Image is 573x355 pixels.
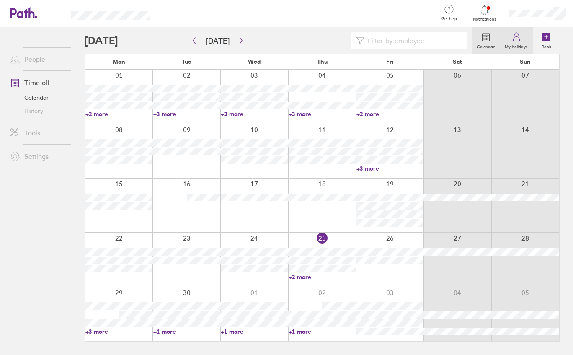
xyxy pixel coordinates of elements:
[289,110,356,118] a: +3 more
[356,165,423,172] a: +3 more
[472,27,500,54] a: Calendar
[289,273,356,281] a: +2 more
[500,27,533,54] a: My holidays
[3,124,71,141] a: Tools
[364,33,462,49] input: Filter by employee
[520,58,531,65] span: Sun
[113,58,125,65] span: Mon
[317,58,328,65] span: Thu
[153,328,220,335] a: +1 more
[221,328,288,335] a: +1 more
[533,27,560,54] a: Book
[472,42,500,49] label: Calendar
[471,17,498,22] span: Notifications
[3,104,71,118] a: History
[199,34,236,48] button: [DATE]
[3,148,71,165] a: Settings
[221,110,288,118] a: +3 more
[85,110,152,118] a: +2 more
[182,58,191,65] span: Tue
[386,58,394,65] span: Fri
[3,51,71,67] a: People
[453,58,462,65] span: Sat
[3,74,71,91] a: Time off
[289,328,356,335] a: +1 more
[3,91,71,104] a: Calendar
[248,58,261,65] span: Wed
[436,16,463,21] span: Get help
[85,328,152,335] a: +3 more
[356,110,423,118] a: +2 more
[500,42,533,49] label: My holidays
[471,4,498,22] a: Notifications
[153,110,220,118] a: +3 more
[537,42,556,49] label: Book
